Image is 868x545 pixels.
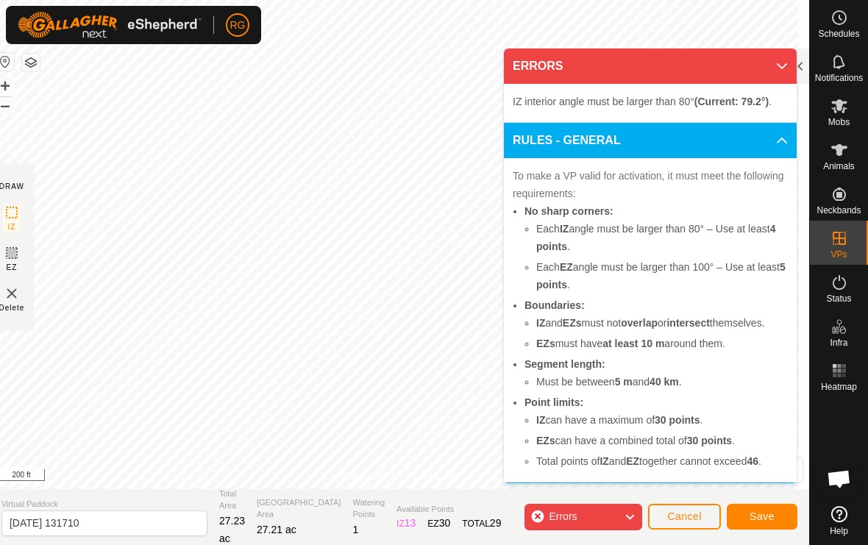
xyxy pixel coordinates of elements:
b: Point limits: [524,396,583,408]
b: 40 km [650,376,679,388]
span: To make a VP valid for activation, it must meet the following requirements: [513,170,784,199]
span: 1 [353,524,359,535]
span: Virtual Paddock [1,498,207,510]
li: can have a combined total of . [536,432,788,449]
span: Save [750,510,775,522]
span: Available Points [396,503,501,516]
li: Must be between and . [536,373,788,391]
span: Animals [823,162,855,171]
span: RULES - GENERAL [513,132,621,149]
a: Contact Us [414,470,458,483]
li: and must not or themselves. [536,314,788,332]
b: Segment length: [524,358,605,370]
span: [GEOGRAPHIC_DATA] Area [257,496,341,521]
p-accordion-header: ADVICE - SCHEDULED MOVES [504,482,797,518]
p-accordion-content: RULES - GENERAL [504,158,797,482]
b: EZ [626,455,639,467]
span: VPs [830,250,847,259]
img: Gallagher Logo [18,12,202,38]
li: Each angle must be larger than 100° – Use at least . [536,258,788,293]
b: No sharp corners: [524,205,613,217]
span: EZ [7,262,18,273]
span: Infra [830,338,847,347]
img: VP [3,285,21,302]
b: overlap [621,317,658,329]
p-accordion-content: ERRORS [504,84,797,122]
b: IZ [536,317,545,329]
span: IZ [7,221,15,232]
span: Notifications [815,74,863,82]
div: TOTAL [462,516,501,531]
li: must have around them. [536,335,788,352]
span: Heatmap [821,382,857,391]
span: ERRORS [513,57,563,75]
b: IZ [536,414,545,426]
span: 13 [405,517,416,529]
span: Total Area [219,488,245,512]
span: Errors [549,510,577,522]
b: 46 [747,455,758,467]
a: Privacy Policy [341,470,396,483]
b: intersect [666,317,709,329]
b: IZ [600,455,608,467]
b: (Current: 79.2°) [694,96,769,107]
b: 5 points [536,261,786,291]
button: Save [727,504,797,530]
span: 27.21 ac [257,524,296,535]
b: IZ [560,223,569,235]
b: EZs [536,435,555,446]
span: 27.23 ac [219,515,245,544]
span: Neckbands [817,206,861,215]
span: IZ interior angle must be larger than 80° . [513,96,772,107]
p-accordion-header: RULES - GENERAL [504,123,797,158]
a: Open chat [817,457,861,501]
b: EZs [563,317,582,329]
span: Mobs [828,118,850,127]
div: IZ [396,516,416,531]
span: Status [826,294,851,303]
b: 4 points [536,223,776,252]
a: Help [810,500,868,541]
li: Total points of and together cannot exceed . [536,452,788,470]
b: 5 m [615,376,633,388]
button: Cancel [648,504,721,530]
b: EZs [536,338,555,349]
span: 30 [439,517,451,529]
div: EZ [427,516,450,531]
b: 30 points [687,435,732,446]
li: can have a maximum of . [536,411,788,429]
b: EZ [560,261,573,273]
span: Help [830,527,848,535]
span: RG [230,18,246,33]
span: Cancel [667,510,702,522]
li: Each angle must be larger than 80° – Use at least . [536,220,788,255]
b: at least 10 m [602,338,664,349]
button: Map Layers [22,54,40,71]
span: 29 [490,517,502,529]
p-accordion-header: ERRORS [504,49,797,84]
span: Schedules [818,29,859,38]
span: Watering Points [353,496,385,521]
b: 30 points [655,414,700,426]
b: Boundaries: [524,299,585,311]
